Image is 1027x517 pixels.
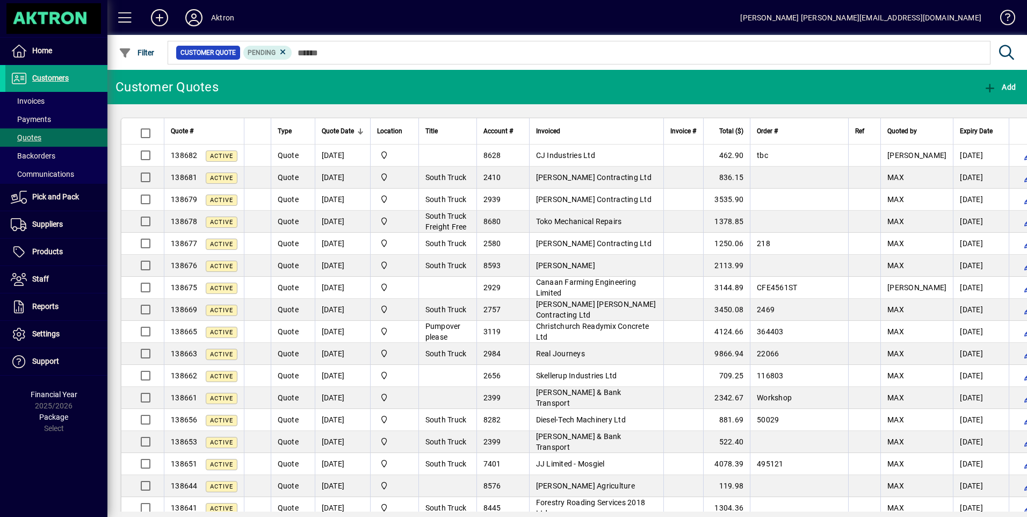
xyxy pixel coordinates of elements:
[536,322,649,341] span: Christchurch Readymix Concrete Ltd
[703,167,750,189] td: 836.15
[278,239,299,248] span: Quote
[953,211,1009,233] td: [DATE]
[953,299,1009,321] td: [DATE]
[377,260,412,271] span: Central
[210,175,233,182] span: Active
[180,47,236,58] span: Customer Quote
[278,482,299,490] span: Quote
[536,151,595,160] span: CJ Industries Ltd
[425,173,467,182] span: South Truck
[757,125,778,137] span: Order #
[483,393,501,402] span: 2399
[953,387,1009,409] td: [DATE]
[887,261,904,270] span: MAX
[5,211,107,238] a: Suppliers
[483,283,501,292] span: 2929
[171,239,198,248] span: 138677
[670,125,696,137] span: Invoice #
[278,459,299,468] span: Quote
[278,151,299,160] span: Quote
[703,255,750,277] td: 2113.99
[115,78,219,96] div: Customer Quotes
[171,217,198,226] span: 138678
[855,125,864,137] span: Ref
[483,349,501,358] span: 2984
[210,329,233,336] span: Active
[278,173,299,182] span: Quote
[171,415,198,424] span: 138656
[703,387,750,409] td: 2342.67
[536,173,652,182] span: [PERSON_NAME] Contracting Ltd
[536,125,560,137] span: Invoiced
[953,431,1009,453] td: [DATE]
[315,299,370,321] td: [DATE]
[315,343,370,365] td: [DATE]
[536,482,635,490] span: [PERSON_NAME] Agriculture
[210,219,233,226] span: Active
[425,305,467,314] span: South Truck
[536,459,605,468] span: JJ Limited - Mosgiel
[315,431,370,453] td: [DATE]
[278,437,299,446] span: Quote
[887,125,917,137] span: Quoted by
[377,436,412,448] span: Central
[983,83,1016,91] span: Add
[210,505,233,512] span: Active
[757,349,779,358] span: 22066
[315,277,370,299] td: [DATE]
[703,145,750,167] td: 462.90
[887,393,904,402] span: MAX
[536,239,652,248] span: [PERSON_NAME] Contracting Ltd
[278,415,299,424] span: Quote
[315,321,370,343] td: [DATE]
[322,125,364,137] div: Quote Date
[887,173,904,182] span: MAX
[210,483,233,490] span: Active
[887,151,946,160] span: [PERSON_NAME]
[483,125,523,137] div: Account #
[210,197,233,204] span: Active
[887,459,904,468] span: MAX
[278,195,299,204] span: Quote
[116,43,157,62] button: Filter
[210,153,233,160] span: Active
[703,365,750,387] td: 709.25
[703,211,750,233] td: 1378.85
[278,125,292,137] span: Type
[425,437,467,446] span: South Truck
[953,409,1009,431] td: [DATE]
[11,152,55,160] span: Backorders
[887,437,904,446] span: MAX
[11,97,45,105] span: Invoices
[887,305,904,314] span: MAX
[171,283,198,292] span: 138675
[536,371,617,380] span: Skellerup Industries Ltd
[142,8,177,27] button: Add
[211,9,234,26] div: Aktron
[377,348,412,360] span: Central
[315,211,370,233] td: [DATE]
[536,388,621,407] span: [PERSON_NAME] & Bank Transport
[757,393,792,402] span: Workshop
[953,453,1009,475] td: [DATE]
[887,371,904,380] span: MAX
[11,170,74,178] span: Communications
[171,261,198,270] span: 138676
[536,415,626,424] span: Diesel-Tech Machinery Ltd
[5,128,107,147] a: Quotes
[377,414,412,426] span: Central
[315,189,370,211] td: [DATE]
[757,151,768,160] span: tbc
[171,195,198,204] span: 138679
[953,189,1009,211] td: [DATE]
[210,241,233,248] span: Active
[39,413,68,421] span: Package
[536,300,656,319] span: [PERSON_NAME] [PERSON_NAME] Contracting Ltd
[315,475,370,497] td: [DATE]
[377,149,412,161] span: Central
[315,409,370,431] td: [DATE]
[953,145,1009,167] td: [DATE]
[278,504,299,512] span: Quote
[278,283,299,292] span: Quote
[887,125,946,137] div: Quoted by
